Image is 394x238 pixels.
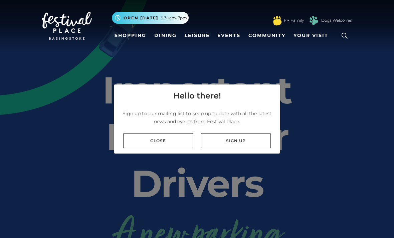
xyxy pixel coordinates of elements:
a: Community [246,29,288,42]
a: Events [215,29,243,42]
a: FP Family [284,17,304,23]
a: Dining [152,29,179,42]
a: Sign up [201,133,271,148]
a: Close [123,133,193,148]
a: Leisure [182,29,212,42]
button: Open [DATE] 9.30am-7pm [112,12,189,24]
span: 9.30am-7pm [161,15,187,21]
span: Open [DATE] [124,15,158,21]
h4: Hello there! [173,90,221,102]
a: Shopping [112,29,149,42]
img: Festival Place Logo [42,12,92,40]
a: Your Visit [291,29,334,42]
p: Sign up to our mailing list to keep up to date with all the latest news and events from Festival ... [119,109,275,126]
span: Your Visit [293,32,328,39]
a: Dogs Welcome! [321,17,352,23]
